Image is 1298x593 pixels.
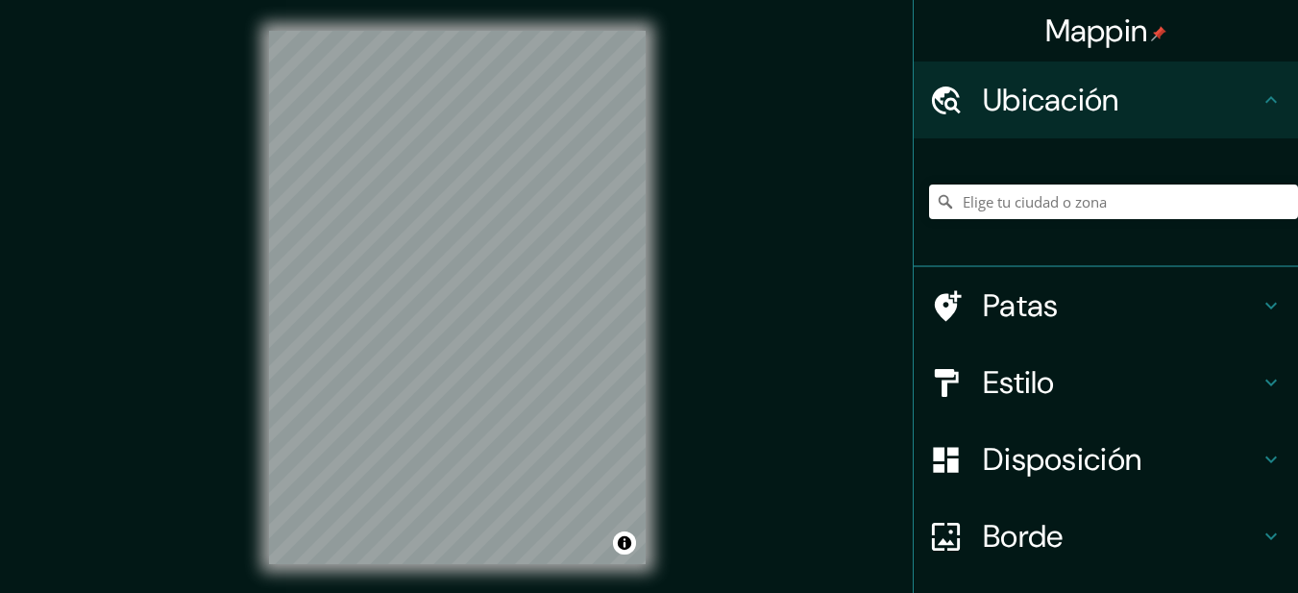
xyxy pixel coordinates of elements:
div: Borde [914,498,1298,575]
div: Estilo [914,344,1298,421]
font: Borde [983,516,1064,556]
div: Patas [914,267,1298,344]
font: Disposición [983,439,1141,480]
font: Ubicación [983,80,1119,120]
div: Disposición [914,421,1298,498]
input: Elige tu ciudad o zona [929,185,1298,219]
img: pin-icon.png [1151,26,1166,41]
font: Estilo [983,362,1055,403]
div: Ubicación [914,62,1298,138]
font: Mappin [1045,11,1148,51]
font: Patas [983,285,1059,326]
button: Activar o desactivar atribución [613,531,636,555]
canvas: Mapa [269,31,646,564]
